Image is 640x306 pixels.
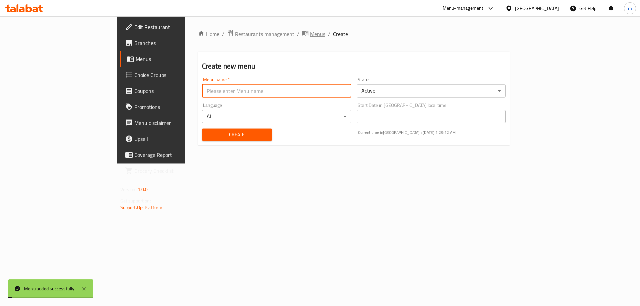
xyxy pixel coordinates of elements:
[333,30,348,38] span: Create
[120,131,224,147] a: Upsell
[120,35,224,51] a: Branches
[24,285,75,292] div: Menu added successfully
[202,61,506,71] h2: Create new menu
[443,4,484,12] div: Menu-management
[297,30,299,38] li: /
[202,84,351,98] input: Please enter Menu name
[207,131,267,139] span: Create
[227,30,294,38] a: Restaurants management
[134,119,219,127] span: Menu disclaimer
[628,5,632,12] span: m
[120,83,224,99] a: Coupons
[302,30,325,38] a: Menus
[202,129,272,141] button: Create
[134,87,219,95] span: Coupons
[120,196,151,205] span: Get support on:
[120,163,224,179] a: Grocery Checklist
[134,167,219,175] span: Grocery Checklist
[310,30,325,38] span: Menus
[120,67,224,83] a: Choice Groups
[235,30,294,38] span: Restaurants management
[134,135,219,143] span: Upsell
[120,203,163,212] a: Support.OpsPlatform
[358,130,506,136] p: Current time in [GEOGRAPHIC_DATA] is [DATE] 1:29:12 AM
[134,71,219,79] span: Choice Groups
[328,30,330,38] li: /
[134,151,219,159] span: Coverage Report
[134,39,219,47] span: Branches
[120,19,224,35] a: Edit Restaurant
[515,5,559,12] div: [GEOGRAPHIC_DATA]
[120,185,137,194] span: Version:
[120,115,224,131] a: Menu disclaimer
[138,185,148,194] span: 1.0.0
[357,84,506,98] div: Active
[120,147,224,163] a: Coverage Report
[202,110,351,123] div: All
[120,99,224,115] a: Promotions
[198,30,510,38] nav: breadcrumb
[134,23,219,31] span: Edit Restaurant
[134,103,219,111] span: Promotions
[136,55,219,63] span: Menus
[120,51,224,67] a: Menus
